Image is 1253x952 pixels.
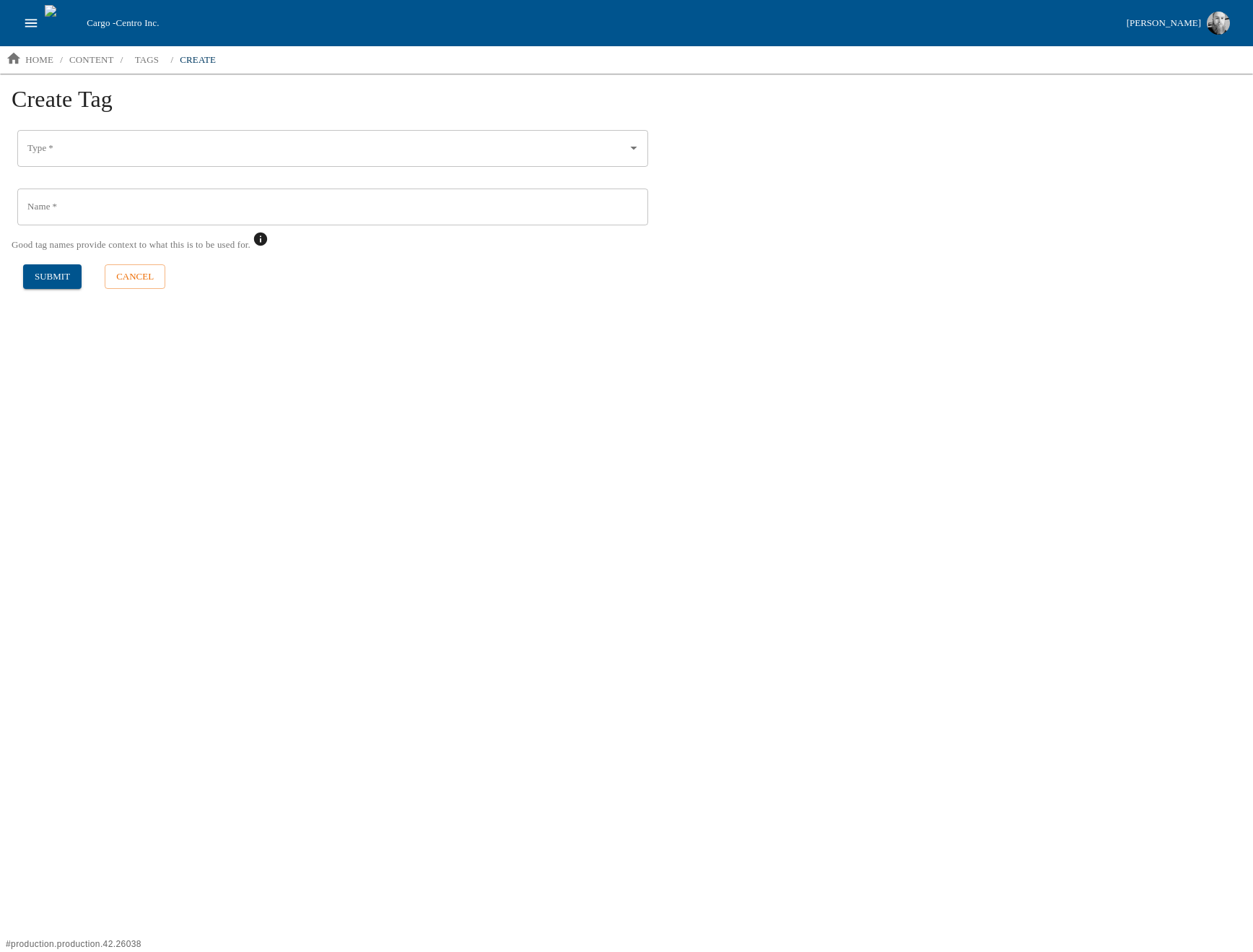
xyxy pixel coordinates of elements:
[115,17,159,28] span: Centro Inc.
[12,238,250,252] p: Good tag names provide context to what this is to be used for.
[1127,15,1201,32] div: [PERSON_NAME]
[17,9,45,37] button: open drawer
[624,139,643,157] button: Open
[180,53,216,67] p: create
[105,264,165,290] button: cancel
[81,16,1120,30] div: Cargo -
[69,53,114,67] p: content
[121,53,123,67] li: /
[25,53,53,67] p: home
[45,5,81,41] img: cargo logo
[1121,7,1236,39] button: [PERSON_NAME]
[12,85,1241,124] h1: Create Tag
[23,264,82,290] button: submit
[170,53,173,67] li: /
[174,48,222,72] a: create
[1207,12,1230,35] img: Profile image
[64,48,120,72] a: content
[60,53,63,67] li: /
[135,53,160,67] p: tags
[123,48,170,72] a: tags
